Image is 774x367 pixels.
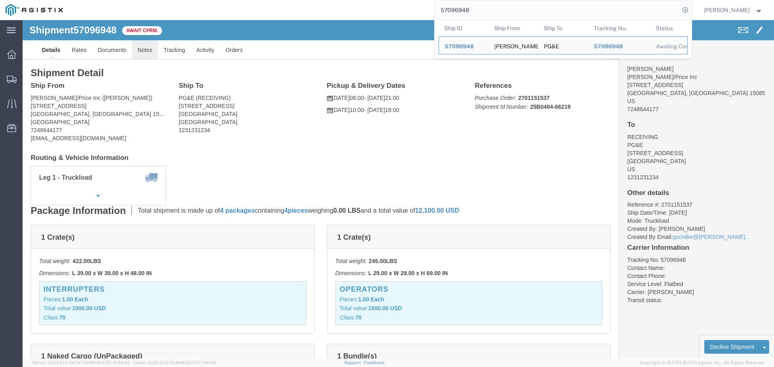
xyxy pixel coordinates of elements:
div: Cleaveland/Price Inc [494,37,533,54]
input: Search for shipment number, reference number [435,0,680,20]
div: PG&E [544,37,559,54]
div: Awaiting Confirmation [656,42,682,51]
div: 57096948 [593,42,645,51]
div: 57096948 [445,42,483,51]
th: Tracking Nu. [588,20,650,36]
button: [PERSON_NAME] [703,5,763,15]
span: [DATE] 10:54:32 [97,360,130,365]
span: 57096948 [445,43,474,50]
span: 57096948 [593,43,622,50]
span: Dan Whitemore [704,6,750,15]
iframe: FS Legacy Container [23,20,774,359]
th: Ship From [488,20,538,36]
th: Ship ID [439,20,489,36]
span: Client: 2025.21.0-f0c8481 [133,360,216,365]
table: Search Results [439,20,692,58]
a: Support [344,360,364,365]
th: Ship To [538,20,588,36]
th: Status [650,20,688,36]
span: Copyright © [DATE]-[DATE] Agistix Inc., All Rights Reserved [640,359,764,366]
span: [DATE] 11:51:43 [186,360,216,365]
span: Server: 2025.21.0-667a72bf6fa [32,360,130,365]
a: Feedback [364,360,385,365]
img: logo [6,4,63,16]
